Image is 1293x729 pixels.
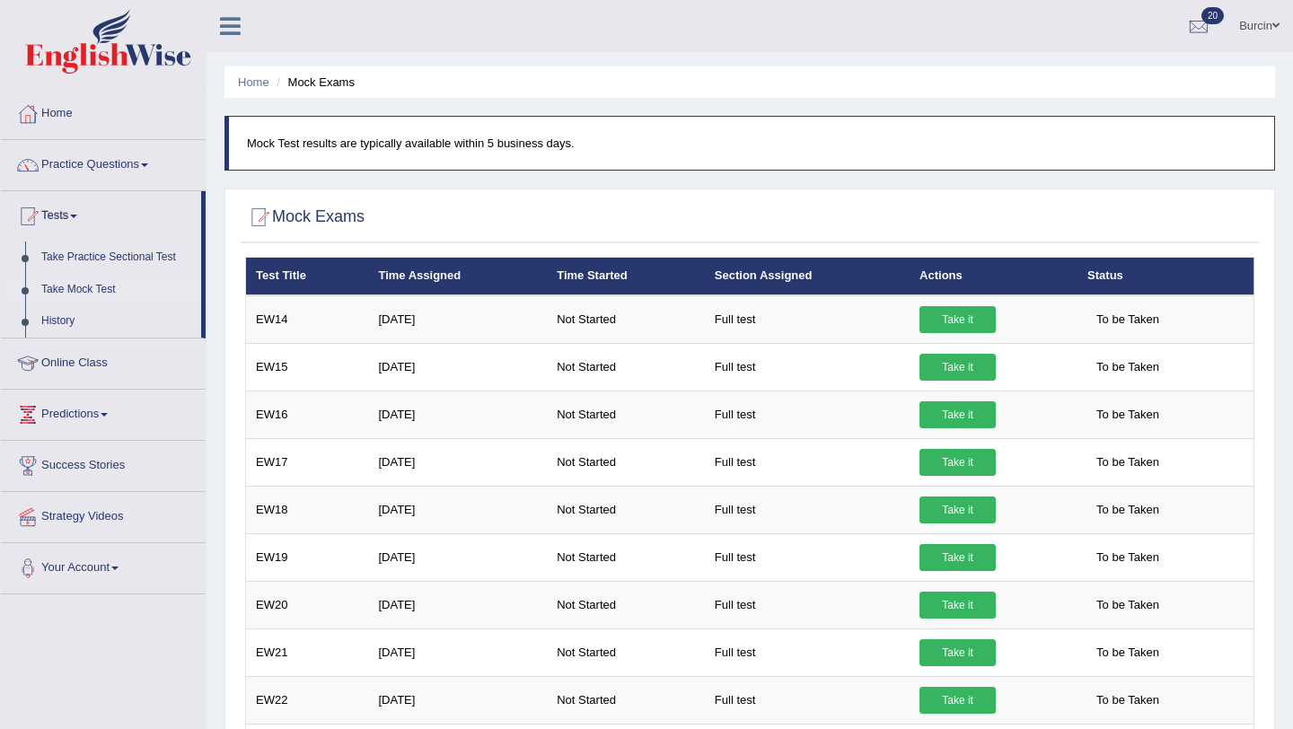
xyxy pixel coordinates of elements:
[246,391,369,438] td: EW16
[1087,639,1168,666] span: To be Taken
[1,390,206,435] a: Predictions
[1087,401,1168,428] span: To be Taken
[705,438,910,486] td: Full test
[246,258,369,295] th: Test Title
[33,274,201,306] a: Take Mock Test
[245,204,365,231] h2: Mock Exams
[547,258,705,295] th: Time Started
[1077,258,1253,295] th: Status
[1087,687,1168,714] span: To be Taken
[919,687,996,714] a: Take it
[368,258,547,295] th: Time Assigned
[919,306,996,333] a: Take it
[246,438,369,486] td: EW17
[246,486,369,533] td: EW18
[368,628,547,676] td: [DATE]
[705,628,910,676] td: Full test
[246,628,369,676] td: EW21
[919,401,996,428] a: Take it
[705,486,910,533] td: Full test
[368,676,547,724] td: [DATE]
[705,676,910,724] td: Full test
[547,438,705,486] td: Not Started
[547,343,705,391] td: Not Started
[368,295,547,344] td: [DATE]
[705,295,910,344] td: Full test
[547,486,705,533] td: Not Started
[238,75,269,89] a: Home
[919,496,996,523] a: Take it
[1,441,206,486] a: Success Stories
[1087,496,1168,523] span: To be Taken
[547,533,705,581] td: Not Started
[368,343,547,391] td: [DATE]
[368,486,547,533] td: [DATE]
[1087,306,1168,333] span: To be Taken
[246,581,369,628] td: EW20
[1,89,206,134] a: Home
[1,191,201,236] a: Tests
[1087,544,1168,571] span: To be Taken
[1,492,206,537] a: Strategy Videos
[910,258,1077,295] th: Actions
[246,295,369,344] td: EW14
[547,295,705,344] td: Not Started
[1087,592,1168,619] span: To be Taken
[919,592,996,619] a: Take it
[368,438,547,486] td: [DATE]
[246,533,369,581] td: EW19
[1,140,206,185] a: Practice Questions
[1087,449,1168,476] span: To be Taken
[1,543,206,588] a: Your Account
[547,581,705,628] td: Not Started
[705,581,910,628] td: Full test
[705,258,910,295] th: Section Assigned
[547,391,705,438] td: Not Started
[547,628,705,676] td: Not Started
[246,676,369,724] td: EW22
[368,533,547,581] td: [DATE]
[1201,7,1224,24] span: 20
[705,391,910,438] td: Full test
[919,639,996,666] a: Take it
[33,305,201,338] a: History
[919,354,996,381] a: Take it
[1,338,206,383] a: Online Class
[919,544,996,571] a: Take it
[705,533,910,581] td: Full test
[272,74,355,91] li: Mock Exams
[919,449,996,476] a: Take it
[1087,354,1168,381] span: To be Taken
[547,676,705,724] td: Not Started
[368,391,547,438] td: [DATE]
[705,343,910,391] td: Full test
[33,242,201,274] a: Take Practice Sectional Test
[368,581,547,628] td: [DATE]
[247,135,1256,152] p: Mock Test results are typically available within 5 business days.
[246,343,369,391] td: EW15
